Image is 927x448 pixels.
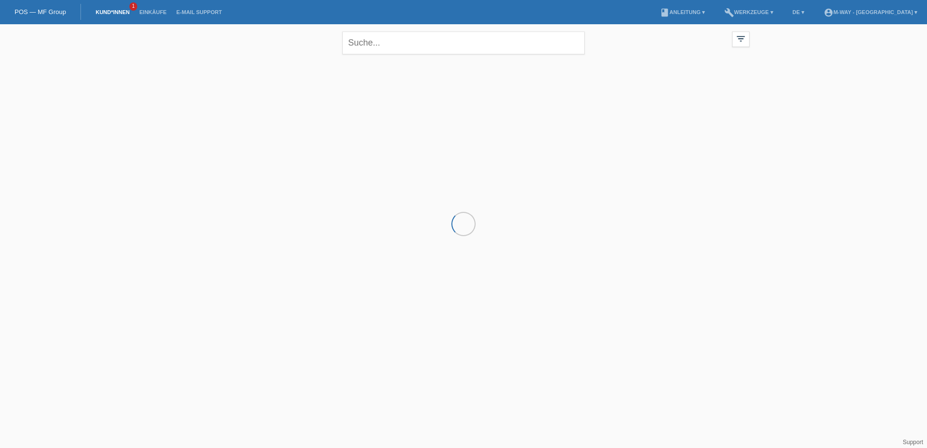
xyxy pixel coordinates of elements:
i: account_circle [824,8,833,17]
i: build [724,8,734,17]
a: Einkäufe [134,9,171,15]
a: E-Mail Support [172,9,227,15]
i: filter_list [735,33,746,44]
input: Suche... [342,32,585,54]
a: bookAnleitung ▾ [655,9,710,15]
a: POS — MF Group [15,8,66,16]
a: Support [903,439,923,446]
a: buildWerkzeuge ▾ [719,9,778,15]
span: 1 [129,2,137,11]
a: Kund*innen [91,9,134,15]
i: book [660,8,670,17]
a: DE ▾ [788,9,809,15]
a: account_circlem-way - [GEOGRAPHIC_DATA] ▾ [819,9,922,15]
